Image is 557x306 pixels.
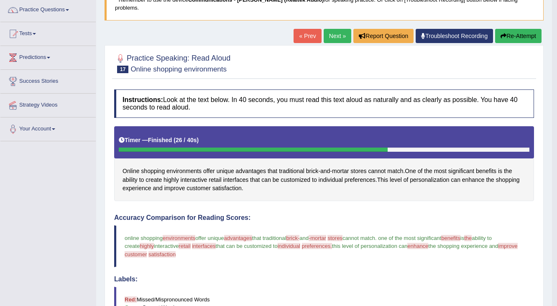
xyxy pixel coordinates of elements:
[410,176,449,184] span: Click to see word definition
[187,184,211,193] span: Click to see word definition
[496,176,520,184] span: Click to see word definition
[327,235,342,241] span: stores
[114,214,534,222] h4: Accuracy Comparison for Reading Scores:
[209,176,221,184] span: Click to see word definition
[273,176,279,184] span: Click to see word definition
[486,176,494,184] span: Click to see word definition
[464,235,472,241] span: the
[141,167,165,176] span: Click to see word definition
[179,243,190,249] span: retail
[250,176,260,184] span: Click to see word definition
[252,235,286,241] span: that traditional
[428,243,498,249] span: the shopping experience and
[125,296,137,303] b: Red:
[123,96,163,103] b: Instructions:
[345,176,376,184] span: Click to see word definition
[387,167,403,176] span: Click to see word definition
[0,46,96,67] a: Predictions
[350,167,366,176] span: Click to see word definition
[174,137,176,143] b: (
[125,235,163,241] span: online shopping
[212,184,242,193] span: Click to see word definition
[309,235,326,241] span: -mortar
[460,235,464,241] span: is
[148,251,176,258] span: satisfaction
[130,65,227,73] small: Online shopping environments
[224,235,252,241] span: advantages
[476,167,496,176] span: Click to see word definition
[332,167,349,176] span: Click to see word definition
[268,167,277,176] span: Click to see word definition
[434,167,447,176] span: Click to see word definition
[302,243,332,249] span: preferences.
[117,66,128,73] span: 17
[281,176,310,184] span: Click to see word definition
[451,176,460,184] span: Click to see word definition
[312,176,317,184] span: Click to see word definition
[407,243,428,249] span: enhance
[164,176,179,184] span: Click to see word definition
[404,176,409,184] span: Click to see word definition
[123,167,139,176] span: Click to see word definition
[261,176,271,184] span: Click to see word definition
[441,235,460,241] span: benefits
[368,167,386,176] span: Click to see word definition
[390,176,402,184] span: Click to see word definition
[217,167,234,176] span: Click to see word definition
[119,137,199,143] h5: Timer —
[375,235,377,241] span: .
[146,176,162,184] span: Click to see word definition
[306,167,319,176] span: Click to see word definition
[0,22,96,43] a: Tests
[176,137,197,143] b: 26 / 40s
[192,243,215,249] span: interfaces
[114,52,230,73] h2: Practice Speaking: Read Aloud
[153,184,162,193] span: Click to see word definition
[495,29,542,43] button: Re-Attempt
[0,117,96,138] a: Your Account
[139,176,144,184] span: Click to see word definition
[114,126,534,201] div: - - . . .
[236,167,266,176] span: Click to see word definition
[278,243,300,249] span: individual
[114,275,534,283] h4: Labels:
[324,29,351,43] a: Next »
[123,184,151,193] span: Click to see word definition
[504,167,512,176] span: Click to see word definition
[125,251,147,258] span: customer
[424,167,432,176] span: Click to see word definition
[114,89,534,117] h4: Look at the text below. In 40 seconds, you must read this text aloud as naturally and as clearly ...
[0,94,96,115] a: Strategy Videos
[286,235,299,241] span: brick-
[148,137,172,143] b: Finished
[498,167,502,176] span: Click to see word definition
[123,176,138,184] span: Click to see word definition
[332,243,408,249] span: this level of personalization can
[0,70,96,91] a: Success Stories
[223,176,249,184] span: Click to see word definition
[216,243,278,249] span: that can be customized to
[294,29,321,43] a: « Prev
[140,243,154,249] span: highly
[166,167,202,176] span: Click to see word definition
[154,243,179,249] span: interactive
[416,29,493,43] a: Troubleshoot Recording
[197,137,199,143] b: )
[279,167,304,176] span: Click to see word definition
[462,176,485,184] span: Click to see word definition
[299,235,309,241] span: and
[378,235,441,241] span: one of the most significant
[342,235,375,241] span: cannot match
[418,167,423,176] span: Click to see word definition
[320,167,330,176] span: Click to see word definition
[203,167,215,176] span: Click to see word definition
[405,167,416,176] span: Click to see word definition
[319,176,343,184] span: Click to see word definition
[195,235,224,241] span: offer unique
[377,176,388,184] span: Click to see word definition
[163,235,195,241] span: environments
[164,184,185,193] span: Click to see word definition
[181,176,207,184] span: Click to see word definition
[448,167,474,176] span: Click to see word definition
[353,29,414,43] button: Report Question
